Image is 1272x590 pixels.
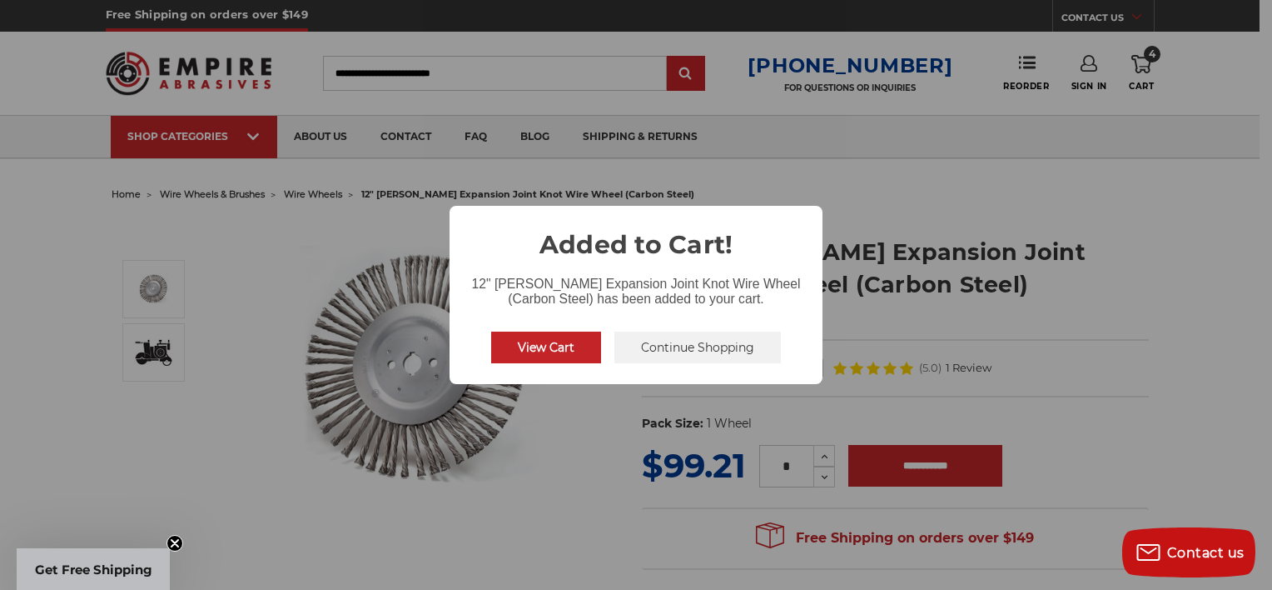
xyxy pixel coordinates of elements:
[1167,545,1245,561] span: Contact us
[491,332,601,363] button: View Cart
[614,332,781,363] button: Continue Shopping
[166,535,183,552] button: Close teaser
[1122,527,1255,577] button: Contact us
[450,206,822,263] h2: Added to Cart!
[35,562,152,577] span: Get Free Shipping
[450,263,822,310] div: 12" [PERSON_NAME] Expansion Joint Knot Wire Wheel (Carbon Steel) has been added to your cart.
